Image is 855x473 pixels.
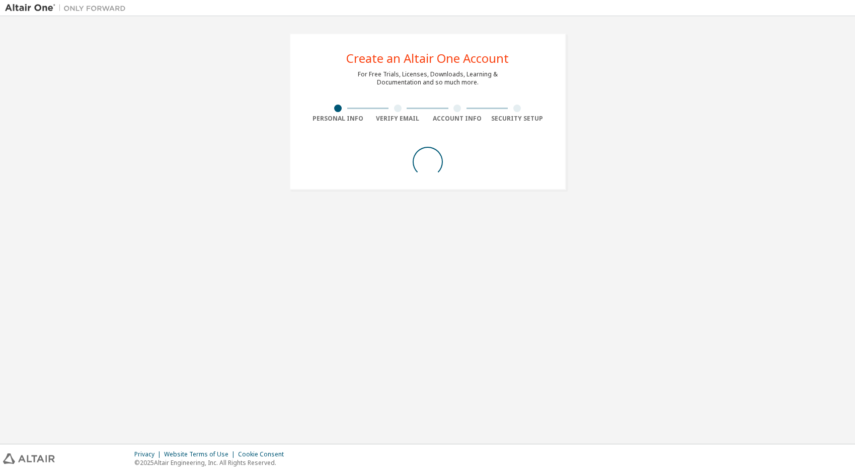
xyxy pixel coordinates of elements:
[164,450,238,458] div: Website Terms of Use
[487,115,547,123] div: Security Setup
[368,115,428,123] div: Verify Email
[5,3,131,13] img: Altair One
[238,450,290,458] div: Cookie Consent
[346,52,509,64] div: Create an Altair One Account
[358,70,498,86] div: For Free Trials, Licenses, Downloads, Learning & Documentation and so much more.
[3,453,55,464] img: altair_logo.svg
[308,115,368,123] div: Personal Info
[428,115,488,123] div: Account Info
[134,450,164,458] div: Privacy
[134,458,290,467] p: © 2025 Altair Engineering, Inc. All Rights Reserved.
